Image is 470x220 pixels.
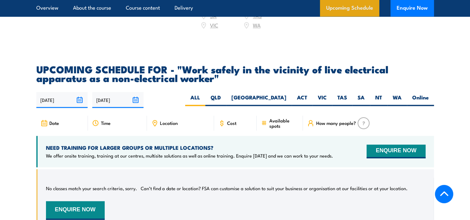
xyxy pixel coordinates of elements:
[269,118,299,128] span: Available spots
[367,144,425,158] button: ENQUIRE NOW
[387,94,407,106] label: WA
[46,144,333,151] h4: NEED TRAINING FOR LARGER GROUPS OR MULTIPLE LOCATIONS?
[292,94,313,106] label: ACT
[92,92,144,108] input: To date
[36,65,434,82] h2: UPCOMING SCHEDULE FOR - "Work safely in the vicinity of live electrical apparatus as a non-electr...
[332,94,352,106] label: TAS
[46,201,105,220] button: ENQUIRE NOW
[46,153,333,159] p: We offer onsite training, training at our centres, multisite solutions as well as online training...
[226,94,292,106] label: [GEOGRAPHIC_DATA]
[46,185,137,191] p: No classes match your search criteria, sorry.
[141,185,408,191] p: Can’t find a date or location? FSA can customise a solution to suit your business or organisation...
[227,120,236,126] span: Cost
[352,94,370,106] label: SA
[36,92,88,108] input: From date
[185,94,205,106] label: ALL
[205,94,226,106] label: QLD
[407,94,434,106] label: Online
[316,120,356,126] span: How many people?
[49,120,59,126] span: Date
[101,120,111,126] span: Time
[160,120,178,126] span: Location
[370,94,387,106] label: NT
[313,94,332,106] label: VIC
